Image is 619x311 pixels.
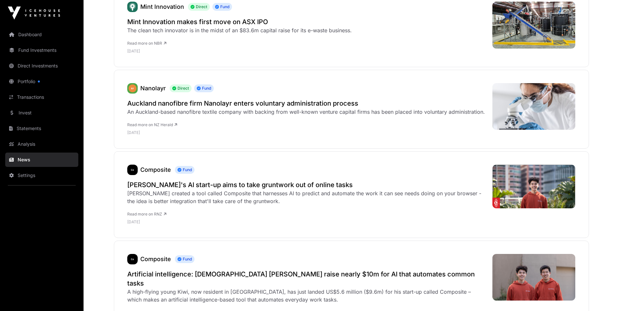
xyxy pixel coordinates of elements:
[127,2,138,12] a: Mint Innovation
[5,27,78,42] a: Dashboard
[5,74,78,89] a: Portfolio
[127,83,138,94] a: Nanolayr
[127,17,352,26] a: Mint Innovation makes first move on ASX IPO
[188,3,210,11] span: Direct
[170,84,192,92] span: Direct
[5,168,78,183] a: Settings
[127,219,486,225] p: [DATE]
[5,106,78,120] a: Invest
[140,85,166,92] a: Nanolayr
[127,288,486,304] div: A high-flying young Kiwi, now resident in [GEOGRAPHIC_DATA], has just landed US$5.6 million ($9.6...
[127,165,138,175] img: composite410.png
[175,166,194,174] span: Fund
[5,121,78,136] a: Statements
[127,270,486,288] a: Artificial intelligence: [DEMOGRAPHIC_DATA] [PERSON_NAME] raise nearly $10m for AI that automates...
[127,254,138,264] img: composite410.png
[5,59,78,73] a: Direct Investments
[175,255,194,263] span: Fund
[127,26,352,34] div: The clean tech innovator is in the midst of an $83.6m capital raise for its e-waste business.
[5,137,78,151] a: Analysis
[127,180,486,189] a: [PERSON_NAME]'s AI start-up aims to take gruntwork out of online tasks
[140,3,184,10] a: Mint Innovation
[140,166,171,173] a: Composite
[127,108,485,116] div: An Auckland-based nanofibre textile company with backing from well-known venture capital firms ha...
[127,189,486,205] div: [PERSON_NAME] created a tool called Composite that harnesses AI to predict and automate the work ...
[127,49,352,54] p: [DATE]
[586,280,619,311] iframe: Chat Widget
[140,256,171,262] a: Composite
[127,165,138,175] a: Composite
[127,41,166,46] a: Read more on NBR
[127,254,138,264] a: Composite
[492,254,576,301] img: IIIQ5KSFZZBRHCOOWWJ674PKEQ.jpg
[8,7,60,20] img: Icehouse Ventures Logo
[492,2,576,49] img: mint-innovation-hammer-mill-.jpeg
[194,84,214,92] span: Fund
[5,153,78,167] a: News
[5,90,78,104] a: Transactions
[127,130,485,135] p: [DATE]
[127,122,177,127] a: Read more on NZ Herald
[5,43,78,57] a: Fund Investments
[127,83,138,94] img: revolution-fibres208.png
[127,99,485,108] a: Auckland nanofibre firm Nanolayr enters voluntary administration process
[127,212,166,216] a: Read more on RNZ
[492,83,576,130] img: H7AB3QAHWVAUBGCTYQCTPUHQDQ.jpg
[127,2,138,12] img: Mint.svg
[212,3,232,11] span: Fund
[492,165,576,208] img: 4K09P7D_Yang_Fan_Yun_jpg.png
